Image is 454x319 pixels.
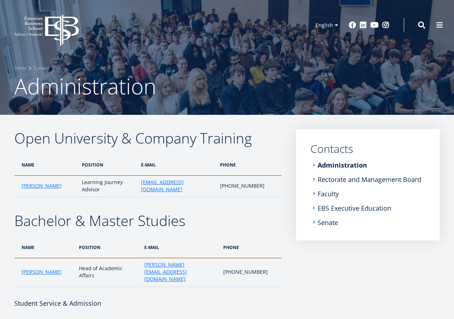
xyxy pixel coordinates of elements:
[216,175,282,197] td: [PHONE_NUMBER]
[382,22,389,29] a: Instagram
[75,237,141,258] th: POSITION
[22,268,62,276] a: [PERSON_NAME]
[318,205,391,212] a: EBS Executive Education
[14,65,27,72] a: Home
[144,261,216,283] a: [PERSON_NAME][EMAIL_ADDRESS][DOMAIN_NAME]
[310,144,425,154] a: Contacts
[220,237,282,258] th: PHONE
[360,22,367,29] a: Linkedin
[318,190,339,197] a: Faculty
[216,154,282,175] th: PHONE
[318,219,338,226] a: Senate
[75,258,141,287] td: Head of Academic Affairs
[78,154,137,175] th: POSITION
[34,65,49,72] a: Contact
[141,179,212,193] a: [EMAIL_ADDRESS][DOMAIN_NAME]
[220,258,282,287] td: [PHONE_NUMBER]
[318,161,367,169] a: Administration
[14,129,282,147] h2: Open University & Company Training
[318,176,421,183] a: Rectorate and Management Board
[14,237,75,258] th: NAME
[14,154,78,175] th: NAME
[137,154,216,175] th: e-MAIL
[14,298,282,309] h4: Student Service & Admission
[14,71,156,101] span: Administration
[22,182,62,189] a: [PERSON_NAME]
[349,22,356,29] a: Facebook
[141,237,220,258] th: e-MAIL
[78,175,137,197] td: Learning Journey Advisor
[370,22,379,29] a: Youtube
[14,212,282,230] h2: Bachelor & Master Studies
